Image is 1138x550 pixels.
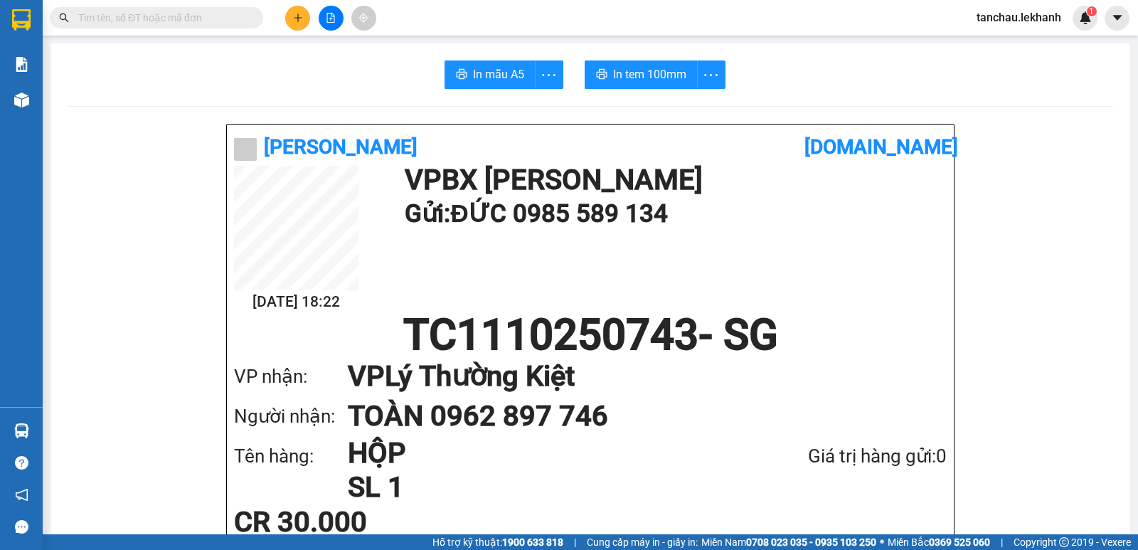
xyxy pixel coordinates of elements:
span: printer [456,68,467,82]
span: | [1001,534,1003,550]
span: plus [293,13,303,23]
span: ⚪️ [880,539,884,545]
span: more [698,66,725,84]
button: printerIn tem 100mm [585,60,698,89]
h1: TOÀN 0962 897 746 [348,396,918,436]
span: Hỗ trợ kỹ thuật: [432,534,563,550]
span: Miền Nam [701,534,876,550]
span: message [15,520,28,534]
button: more [535,60,563,89]
img: warehouse-icon [14,92,29,107]
button: aim [351,6,376,31]
h1: VP BX [PERSON_NAME] [405,166,940,194]
h1: Gửi: ĐỨC 0985 589 134 [405,194,940,233]
span: copyright [1059,537,1069,547]
img: warehouse-icon [14,423,29,438]
span: 1 [1089,6,1094,16]
button: file-add [319,6,344,31]
span: printer [596,68,607,82]
span: search [59,13,69,23]
img: solution-icon [14,57,29,72]
strong: 0708 023 035 - 0935 103 250 [746,536,876,548]
h1: SL 1 [348,470,733,504]
span: In mẫu A5 [473,65,524,83]
div: Giá trị hàng gửi: 0 [733,442,947,471]
strong: 1900 633 818 [502,536,563,548]
span: caret-down [1111,11,1124,24]
span: notification [15,488,28,502]
h1: VP Lý Thường Kiệt [348,356,918,396]
h1: TC1110250743 - SG [234,314,947,356]
button: printerIn mẫu A5 [445,60,536,89]
img: logo-vxr [12,9,31,31]
button: plus [285,6,310,31]
div: VP nhận: [234,362,348,391]
span: In tem 100mm [613,65,686,83]
b: [PERSON_NAME] [264,135,418,159]
sup: 1 [1087,6,1097,16]
button: more [697,60,725,89]
span: Miền Bắc [888,534,990,550]
span: | [574,534,576,550]
h2: [DATE] 18:22 [234,290,358,314]
button: caret-down [1105,6,1129,31]
div: CR 30.000 [234,508,469,536]
span: question-circle [15,456,28,470]
span: aim [358,13,368,23]
div: Người nhận: [234,402,348,431]
img: icon-new-feature [1079,11,1092,24]
span: Cung cấp máy in - giấy in: [587,534,698,550]
span: more [536,66,563,84]
h1: HỘP [348,436,733,470]
div: Tên hàng: [234,442,348,471]
span: tanchau.lekhanh [965,9,1073,26]
span: file-add [326,13,336,23]
input: Tìm tên, số ĐT hoặc mã đơn [78,10,246,26]
b: [DOMAIN_NAME] [804,135,958,159]
strong: 0369 525 060 [929,536,990,548]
